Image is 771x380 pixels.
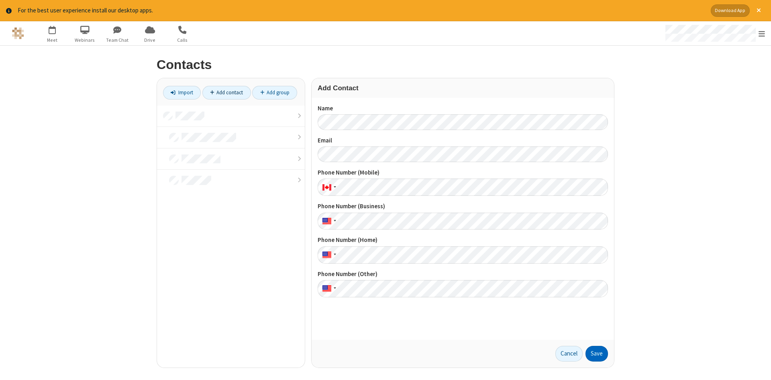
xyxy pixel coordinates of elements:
[753,4,765,17] button: Close alert
[202,86,251,100] a: Add contact
[135,37,165,44] span: Drive
[318,236,608,245] label: Phone Number (Home)
[318,136,608,145] label: Email
[318,213,339,230] div: United States: + 1
[167,37,198,44] span: Calls
[70,37,100,44] span: Webinars
[37,37,67,44] span: Meet
[585,346,608,362] button: Save
[318,270,608,279] label: Phone Number (Other)
[318,168,608,177] label: Phone Number (Mobile)
[711,4,750,17] button: Download App
[102,37,133,44] span: Team Chat
[658,21,771,45] div: Open menu
[12,27,24,39] img: QA Selenium DO NOT DELETE OR CHANGE
[157,58,614,72] h2: Contacts
[18,6,705,15] div: For the best user experience install our desktop apps.
[318,179,339,196] div: Canada: + 1
[318,202,608,211] label: Phone Number (Business)
[163,86,201,100] a: Import
[555,346,583,362] a: Cancel
[318,280,339,297] div: United States: + 1
[318,246,339,264] div: United States: + 1
[318,84,608,92] h3: Add Contact
[3,21,33,45] button: Logo
[318,104,608,113] label: Name
[252,86,297,100] a: Add group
